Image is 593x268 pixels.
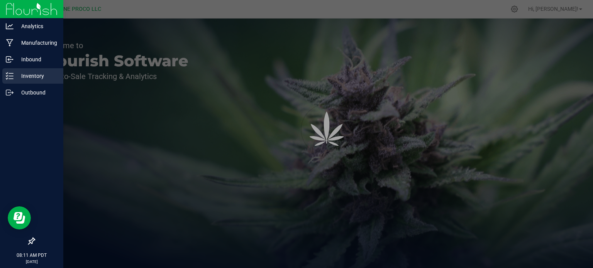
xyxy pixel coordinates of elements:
[6,56,14,63] inline-svg: Inbound
[6,22,14,30] inline-svg: Analytics
[3,259,60,265] p: [DATE]
[3,252,60,259] p: 08:11 AM PDT
[14,71,60,81] p: Inventory
[6,39,14,47] inline-svg: Manufacturing
[14,38,60,47] p: Manufacturing
[6,72,14,80] inline-svg: Inventory
[14,88,60,97] p: Outbound
[6,89,14,96] inline-svg: Outbound
[14,22,60,31] p: Analytics
[8,206,31,229] iframe: Resource center
[14,55,60,64] p: Inbound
